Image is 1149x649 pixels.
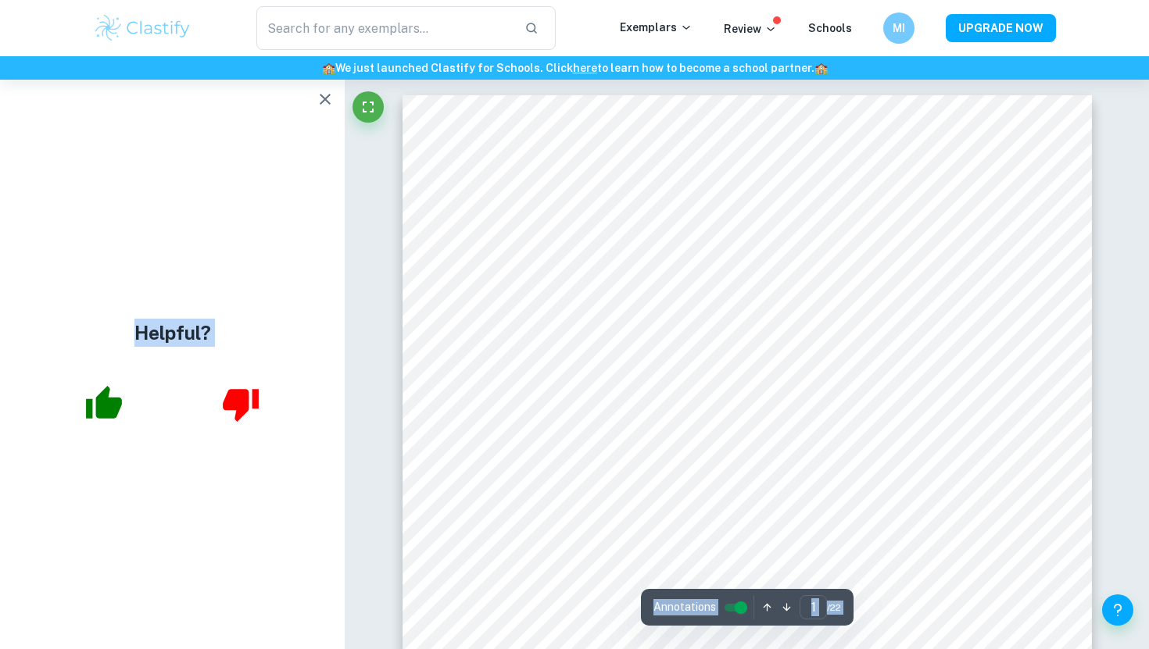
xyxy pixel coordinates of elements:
input: Search for any exemplars... [256,6,512,50]
p: Review [724,20,777,37]
button: Fullscreen [353,91,384,123]
p: Exemplars [620,19,693,36]
span: / 22 [827,601,841,615]
img: Clastify logo [93,12,192,44]
span: 🏫 [814,62,828,74]
button: MI [883,12,915,44]
a: here [573,62,597,74]
h6: MI [890,20,908,37]
h6: We just launched Clastify for Schools. Click to learn how to become a school partner. [3,59,1146,77]
button: UPGRADE NOW [946,14,1056,42]
h4: Helpful? [134,319,211,347]
a: Schools [808,22,852,34]
button: Help and Feedback [1102,594,1133,626]
span: 🏫 [322,62,335,74]
span: Annotations [653,599,716,615]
